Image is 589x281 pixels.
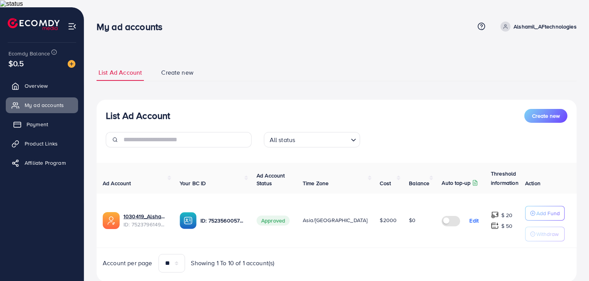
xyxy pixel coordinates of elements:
span: Overview [25,82,48,90]
img: ic-ads-acc.e4c84228.svg [103,212,120,229]
img: top-up amount [491,211,499,219]
a: Product Links [6,136,78,151]
span: Asia/[GEOGRAPHIC_DATA] [303,216,368,224]
span: $0 [409,216,415,224]
p: Add Fund [536,209,560,218]
img: menu [68,22,77,31]
span: Create new [532,112,560,120]
span: Approved [257,216,290,226]
p: $ 20 [501,211,513,220]
button: Create new [524,109,567,123]
a: Overview [6,78,78,94]
img: ic-ba-acc.ded83a64.svg [180,212,197,229]
span: My ad accounts [25,101,64,109]
span: Action [525,179,541,187]
div: <span class='underline'>1030419_Alshamil_AFtechnologies_1751770309789</span></br>7523796149367848961 [123,212,167,228]
h3: My ad accounts [97,21,169,32]
p: Edit [469,216,479,225]
span: Ad Account [103,179,131,187]
span: Account per page [103,259,152,268]
span: Create new [161,68,194,77]
span: Affiliate Program [25,159,66,167]
p: Alshamil_AFtechnologies [514,22,577,31]
input: Search for option [297,133,347,146]
p: Auto top-up [442,178,471,187]
h3: List Ad Account [106,110,170,121]
p: Threshold information [491,169,529,187]
p: $ 50 [501,221,513,231]
span: Your BC ID [180,179,206,187]
span: ID: 7523796149367848961 [123,221,167,228]
button: Withdraw [525,227,565,241]
a: Affiliate Program [6,155,78,171]
a: My ad accounts [6,97,78,113]
a: Alshamil_AFtechnologies [497,22,577,32]
span: $2000 [380,216,397,224]
p: ID: 7523560057364267026 [200,216,244,225]
span: Time Zone [303,179,329,187]
span: Payment [27,120,48,128]
span: Showing 1 To 10 of 1 account(s) [191,259,275,268]
span: Ad Account Status [257,172,285,187]
span: Product Links [25,140,58,147]
span: $0.5 [8,58,24,69]
span: List Ad Account [98,68,142,77]
span: Cost [380,179,391,187]
a: 1030419_Alshamil_AFtechnologies_1751770309789 [123,212,167,220]
div: Search for option [264,132,360,147]
span: Balance [409,179,429,187]
button: Add Fund [525,206,565,221]
span: Ecomdy Balance [8,50,50,57]
img: image [68,60,75,68]
img: logo [8,18,60,30]
p: Withdraw [536,229,559,239]
a: Payment [6,117,78,132]
span: All status [268,134,297,146]
img: top-up amount [491,222,499,230]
